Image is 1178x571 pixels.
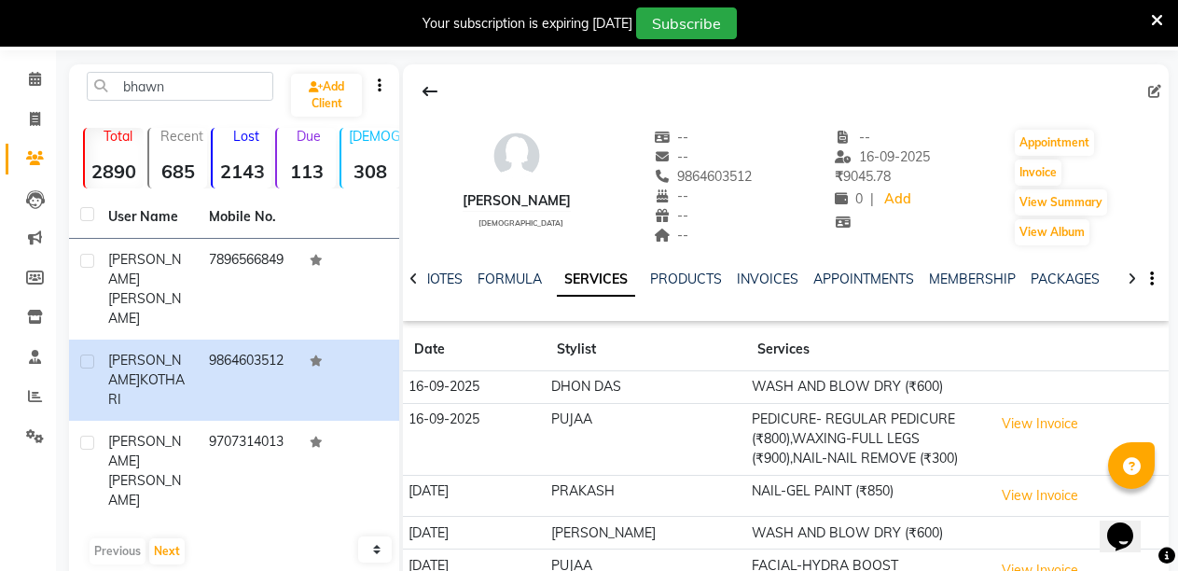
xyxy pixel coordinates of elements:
[478,271,542,287] a: FORMULA
[993,481,1087,510] button: View Invoice
[92,128,144,145] p: Total
[746,328,988,371] th: Services
[108,290,181,327] span: [PERSON_NAME]
[478,218,563,228] span: [DEMOGRAPHIC_DATA]
[746,403,988,475] td: PEDICURE- REGULAR PEDICURE (₹800),WAXING-FULL LEGS (₹900),NAIL-NAIL REMOVE (₹300)
[198,421,298,522] td: 9707314013
[654,207,689,224] span: --
[654,148,689,165] span: --
[654,188,689,204] span: --
[213,160,271,183] strong: 2143
[198,340,298,421] td: 9864603512
[403,403,546,475] td: 16-09-2025
[546,517,746,550] td: [PERSON_NAME]
[746,371,988,404] td: WASH AND BLOW DRY (₹600)
[403,371,546,404] td: 16-09-2025
[87,72,273,101] input: Search by Name/Mobile/Email/Code
[277,160,336,183] strong: 113
[410,74,450,109] div: Back to Client
[1100,496,1159,552] iframe: chat widget
[835,190,863,207] span: 0
[1015,219,1089,245] button: View Album
[546,475,746,517] td: PRAKASH
[1015,130,1094,156] button: Appointment
[108,352,181,388] span: [PERSON_NAME]
[546,328,746,371] th: Stylist
[220,128,271,145] p: Lost
[737,271,798,287] a: INVOICES
[403,328,546,371] th: Date
[149,538,185,564] button: Next
[108,251,181,287] span: [PERSON_NAME]
[85,160,144,183] strong: 2890
[993,410,1087,439] button: View Invoice
[281,128,336,145] p: Due
[835,129,870,146] span: --
[654,227,689,244] span: --
[835,168,843,185] span: ₹
[149,160,208,183] strong: 685
[1015,160,1061,186] button: Invoice
[654,168,753,185] span: 9864603512
[423,14,632,34] div: Your subscription is expiring [DATE]
[1031,271,1100,287] a: PACKAGES
[746,517,988,550] td: WASH AND BLOW DRY (₹600)
[403,475,546,517] td: [DATE]
[157,128,208,145] p: Recent
[349,128,400,145] p: [DEMOGRAPHIC_DATA]
[546,371,746,404] td: DHON DAS
[835,148,930,165] span: 16-09-2025
[1015,189,1107,216] button: View Summary
[835,168,891,185] span: 9045.78
[746,475,988,517] td: NAIL-GEL PAINT (₹850)
[463,191,571,211] div: [PERSON_NAME]
[108,433,181,469] span: [PERSON_NAME]
[870,189,874,209] span: |
[403,517,546,550] td: [DATE]
[291,74,361,117] a: Add Client
[97,196,198,239] th: User Name
[636,7,737,39] button: Subscribe
[650,271,722,287] a: PRODUCTS
[881,187,914,213] a: Add
[341,160,400,183] strong: 308
[654,129,689,146] span: --
[108,371,185,408] span: KOTHARI
[198,196,298,239] th: Mobile No.
[108,472,181,508] span: [PERSON_NAME]
[421,271,463,287] a: NOTES
[546,403,746,475] td: PUJAA
[489,128,545,184] img: avatar
[813,271,914,287] a: APPOINTMENTS
[557,263,635,297] a: SERVICES
[929,271,1016,287] a: MEMBERSHIP
[198,239,298,340] td: 7896566849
